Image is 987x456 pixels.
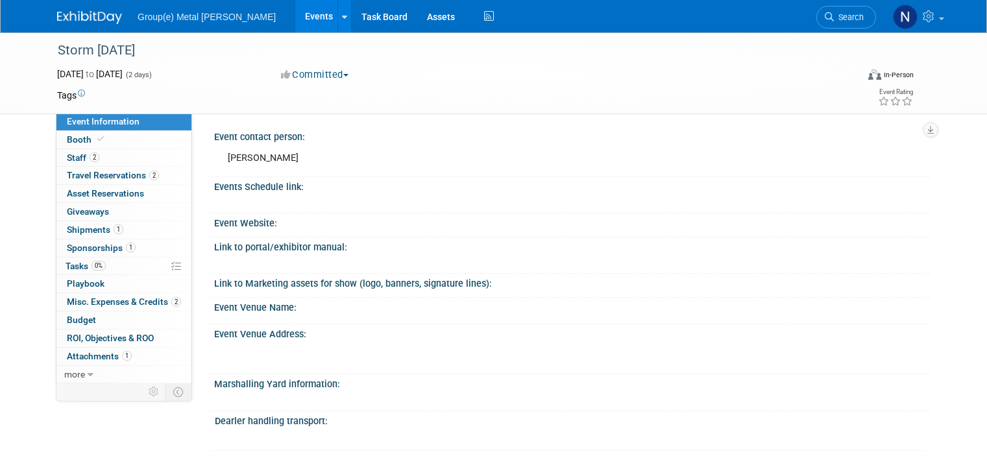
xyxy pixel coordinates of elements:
span: Sponsorships [67,243,136,253]
span: Booth [67,134,106,145]
span: Attachments [67,351,132,361]
span: Tasks [66,261,106,271]
a: Asset Reservations [56,185,191,202]
div: Event Website: [214,213,930,230]
a: Staff2 [56,149,191,167]
img: Format-Inperson.png [868,69,881,80]
img: ExhibitDay [57,11,122,24]
div: Event Venue Address: [214,324,930,341]
span: (2 days) [125,71,152,79]
span: Playbook [67,278,104,289]
div: Dearler handling transport: [215,411,924,427]
span: 1 [122,351,132,361]
i: Booth reservation complete [97,136,104,143]
div: Link to Marketing assets for show (logo, banners, signature lines): [214,274,930,290]
span: Event Information [67,116,140,126]
div: Events Schedule link: [214,177,930,193]
span: 2 [90,152,99,162]
a: ROI, Objectives & ROO [56,330,191,347]
span: ROI, Objectives & ROO [67,333,154,343]
div: Event Format [787,67,914,87]
span: 1 [114,224,123,234]
a: Tasks0% [56,258,191,275]
td: Personalize Event Tab Strip [143,383,165,400]
a: Budget [56,311,191,329]
a: Misc. Expenses & Credits2 [56,293,191,311]
div: Event contact person: [214,127,930,143]
img: Nick Arndt [893,5,918,29]
a: Event Information [56,113,191,130]
span: Staff [67,152,99,163]
button: Committed [276,68,354,82]
span: 1 [126,243,136,252]
span: Group(e) Metal [PERSON_NAME] [138,12,276,22]
div: Event Venue Name: [214,298,930,314]
span: Budget [67,315,96,325]
span: Search [834,12,864,22]
td: Tags [57,89,85,102]
a: Booth [56,131,191,149]
span: Misc. Expenses & Credits [67,296,181,307]
span: 0% [91,261,106,270]
div: In-Person [883,70,914,80]
a: Sponsorships1 [56,239,191,257]
span: Giveaways [67,206,109,217]
a: Shipments1 [56,221,191,239]
a: Playbook [56,275,191,293]
span: Shipments [67,224,123,235]
div: Storm [DATE] [53,39,841,62]
span: 2 [171,297,181,307]
div: Event Rating [878,89,913,95]
span: 2 [149,171,159,180]
a: Giveaways [56,203,191,221]
div: Marshalling Yard information: [214,374,930,390]
td: Toggle Event Tabs [165,383,192,400]
span: more [64,369,85,379]
a: Travel Reservations2 [56,167,191,184]
div: Link to portal/exhibitor manual: [214,237,930,254]
span: to [84,69,96,79]
span: Travel Reservations [67,170,159,180]
a: Search [816,6,876,29]
span: [DATE] [DATE] [57,69,123,79]
a: Attachments1 [56,348,191,365]
div: [PERSON_NAME] [219,145,790,171]
a: more [56,366,191,383]
span: Asset Reservations [67,188,144,198]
